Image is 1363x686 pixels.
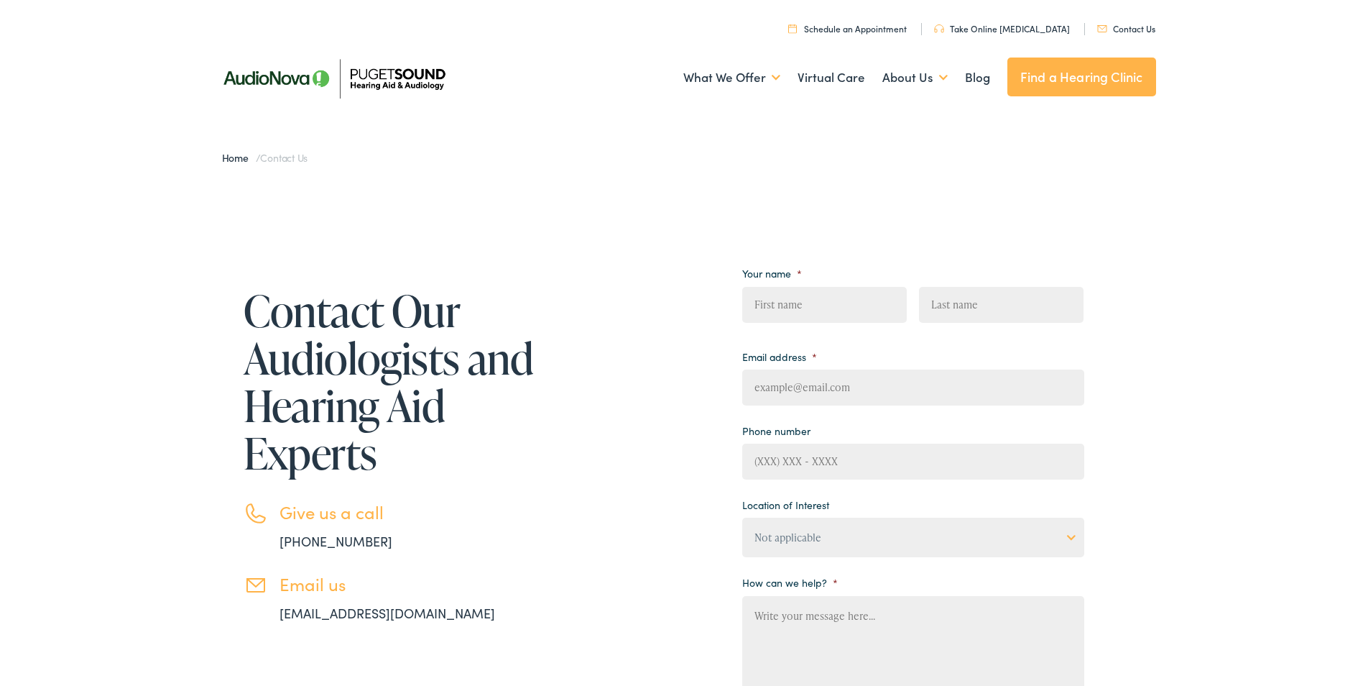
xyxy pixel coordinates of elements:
input: example@email.com [742,370,1084,406]
a: Blog [965,51,990,104]
h3: Give us a call [279,502,538,523]
label: Location of Interest [742,498,829,511]
a: Virtual Care [798,51,865,104]
input: First name [742,287,907,323]
img: utility icon [1097,25,1107,32]
a: [EMAIL_ADDRESS][DOMAIN_NAME] [279,604,495,622]
a: What We Offer [683,51,780,104]
label: How can we help? [742,576,838,589]
a: Find a Hearing Clinic [1007,58,1156,96]
label: Phone number [742,424,810,437]
a: [PHONE_NUMBER] [279,532,392,550]
span: Contact Us [260,150,308,165]
a: Schedule an Appointment [788,22,907,35]
label: Your name [742,267,802,280]
a: Take Online [MEDICAL_DATA] [934,22,1070,35]
a: Contact Us [1097,22,1155,35]
label: Email address [742,350,817,363]
img: utility icon [934,24,944,33]
span: / [222,150,308,165]
h1: Contact Our Audiologists and Hearing Aid Experts [244,287,538,477]
a: About Us [882,51,948,104]
input: (XXX) XXX - XXXX [742,444,1084,480]
a: Home [222,150,256,165]
h3: Email us [279,574,538,595]
input: Last name [919,287,1084,323]
img: utility icon [788,24,797,33]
